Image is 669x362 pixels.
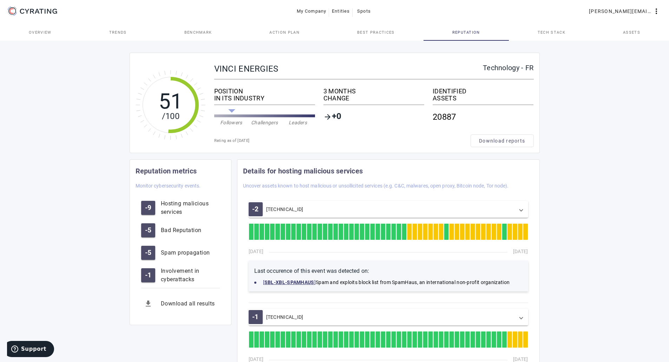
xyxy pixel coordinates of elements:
span: Trends [109,31,127,34]
g: CYRATING [20,9,57,14]
mat-card-title: Reputation metrics [136,165,197,177]
div: Followers [215,119,248,126]
mat-icon: get_app [141,297,155,311]
div: Rating as of [DATE] [214,137,471,144]
a: [SBL-XBL-SPAMHAUS] [263,279,316,285]
div: Spam propagation [161,249,220,257]
span: [PERSON_NAME][EMAIL_ADDRESS][PERSON_NAME][DOMAIN_NAME] [589,6,652,17]
span: Entities [332,6,350,17]
span: -1 [252,314,259,321]
div: Bad Reputation [161,226,220,235]
div: Spam and exploits block list from SpamHaus, an international non-profit organization [263,279,523,286]
strong: SBL-XBL-SPAMHAUS [264,279,314,285]
span: Spots [357,6,371,17]
button: Entities [329,5,353,18]
div: Involvement in cyberattacks [161,267,220,284]
div: [DATE] [249,248,264,255]
div: Download all results [161,300,220,308]
span: Tech Stack [538,31,565,34]
span: -5 [145,249,151,256]
div: POSITION [214,88,315,95]
mat-expansion-panel-header: -1[TECHNICAL_ID]Tags [249,309,528,325]
span: Benchmark [184,31,212,34]
span: Overview [29,31,52,34]
mat-icon: arrow_forward [323,113,332,121]
iframe: Öffnet ein Widget, in dem Sie weitere Informationen finden [7,341,54,358]
button: Spots [353,5,375,18]
button: -5Spam propagation [136,243,225,263]
div: Hosting malicious services [161,199,220,216]
h3: Last occurence of this event was detected on: [254,266,523,276]
div: Challengers [248,119,281,126]
div: ASSETS [433,95,533,102]
tspan: 51 [158,89,183,114]
span: My Company [297,6,327,17]
button: -1Involvement in cyberattacks [136,265,225,285]
mat-icon: more_vert [652,7,661,15]
div: 20887 [433,108,533,126]
span: +0 [332,113,342,121]
span: Action Plan [269,31,300,34]
div: 3 MONTHS [323,88,424,95]
button: -5Bad Reputation [136,221,225,240]
button: Download reports [471,134,534,147]
div: VINCI ENERGIES [214,64,483,73]
span: Reputation [452,31,480,34]
span: -2 [252,206,259,213]
span: -1 [145,272,151,279]
button: -9Hosting malicious services [136,198,225,218]
div: [TECHNICAL_ID] [266,206,303,213]
tspan: /100 [162,111,179,121]
span: Download reports [479,137,525,144]
div: [TECHNICAL_ID] [266,314,303,321]
span: -9 [145,204,151,211]
div: [DATE] [513,248,528,255]
div: Technology - FR [483,64,534,71]
div: CHANGE [323,95,424,102]
div: IDENTIFIED [433,88,533,95]
span: -5 [145,227,151,234]
mat-card-title: Details for hosting malicious services [243,165,363,177]
mat-card-subtitle: Monitor cybersecurity events. [136,182,201,190]
button: My Company [294,5,329,18]
div: IN ITS INDUSTRY [214,95,315,102]
div: Leaders [281,119,315,126]
mat-card-subtitle: Uncover assets known to host malicious or unsollicited services (e.g. C&C, malwares, open proxy, ... [243,182,509,190]
button: [PERSON_NAME][EMAIL_ADDRESS][PERSON_NAME][DOMAIN_NAME] [586,5,663,18]
mat-expansion-panel-header: -2[TECHNICAL_ID]Tags [249,201,528,218]
span: Assets [623,31,640,34]
button: Download all results [136,294,225,314]
span: Best practices [357,31,394,34]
